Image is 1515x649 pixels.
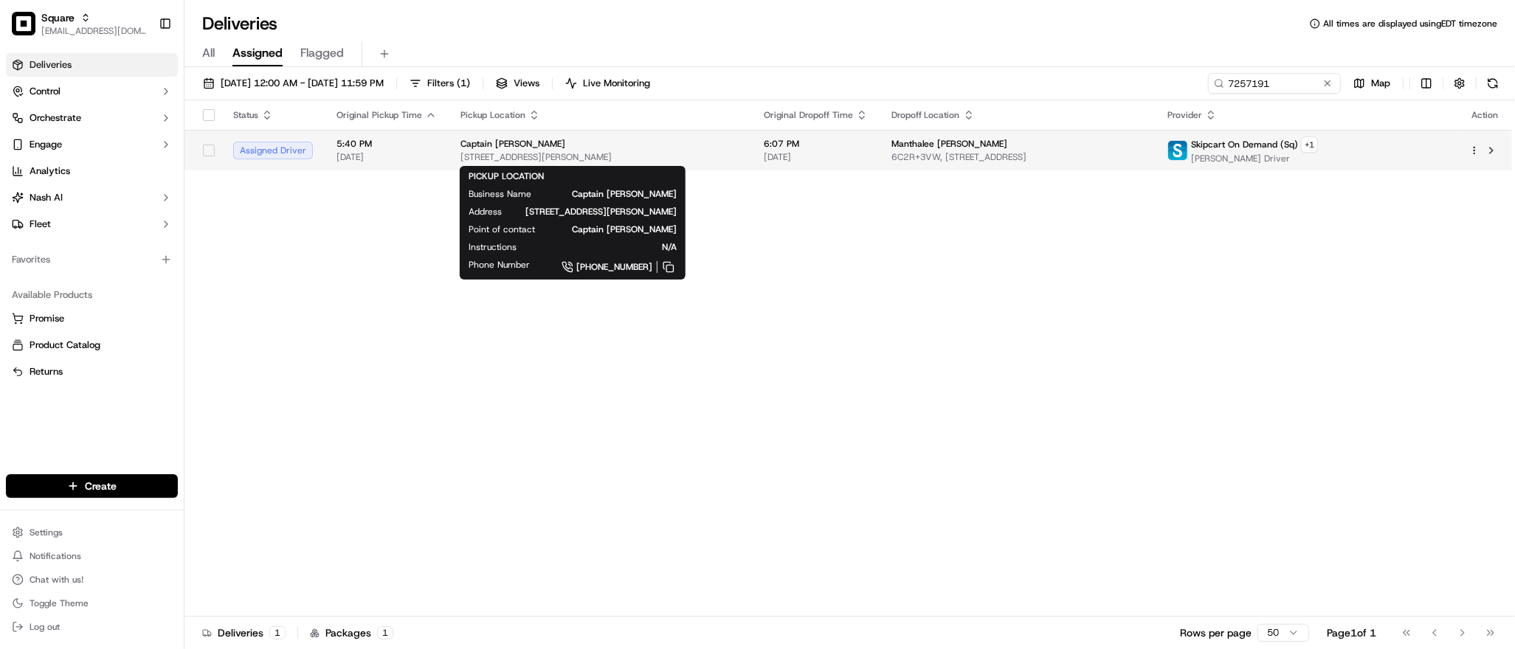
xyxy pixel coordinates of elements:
a: [PHONE_NUMBER] [553,259,677,275]
span: [DATE] 12:00 AM - [DATE] 11:59 PM [221,77,384,90]
a: Analytics [6,159,178,183]
a: Deliveries [6,53,178,77]
img: 1736555255976-a54dd68f-1ca7-489b-9aae-adbdc363a1c4 [15,141,41,167]
button: Notifications [6,546,178,566]
span: Captain [PERSON_NAME] [555,188,677,200]
span: [STREET_ADDRESS][PERSON_NAME] [460,151,740,163]
button: Control [6,80,178,103]
img: Nash [15,15,44,44]
span: Notifications [30,550,81,562]
span: [PHONE_NUMBER] [576,261,652,273]
span: Product Catalog [30,339,100,352]
button: Start new chat [251,145,269,163]
button: Fleet [6,212,178,236]
span: PICKUP LOCATION [469,170,544,182]
div: 1 [377,626,393,639]
span: Pylon [147,250,179,261]
span: Toggle Theme [30,597,89,609]
span: Orchestrate [30,111,81,125]
span: Promise [30,312,64,325]
span: Fleet [30,218,51,231]
div: Start new chat [50,141,242,156]
span: Engage [30,138,62,151]
input: Got a question? Start typing here... [38,95,266,111]
button: Filters(1) [403,73,477,94]
button: Square [41,10,75,25]
span: Assigned [232,44,283,62]
span: Flagged [300,44,344,62]
input: Type to search [1208,73,1341,94]
span: Address [469,206,502,218]
span: All times are displayed using EDT timezone [1323,18,1497,29]
button: Map [1347,73,1397,94]
span: Instructions [469,241,517,253]
span: Views [514,77,539,90]
span: Status [233,109,258,121]
button: Chat with us! [6,569,178,590]
a: 💻API Documentation [119,208,243,235]
span: [EMAIL_ADDRESS][DOMAIN_NAME] [41,25,147,37]
a: Promise [12,312,172,325]
button: [DATE] 12:00 AM - [DATE] 11:59 PM [196,73,390,94]
span: Live Monitoring [583,77,650,90]
span: [STREET_ADDRESS][PERSON_NAME] [525,206,677,218]
span: [PERSON_NAME] Driver [1191,153,1318,164]
div: 💻 [125,215,137,227]
div: 1 [269,626,286,639]
span: Knowledge Base [30,214,113,229]
div: 📗 [15,215,27,227]
button: Orchestrate [6,106,178,130]
div: Action [1469,109,1500,121]
span: Returns [30,365,63,378]
p: Welcome 👋 [15,59,269,83]
span: Analytics [30,164,70,178]
p: Rows per page [1180,625,1252,640]
span: Original Dropoff Time [764,109,853,121]
a: 📗Knowledge Base [9,208,119,235]
button: SquareSquare[EMAIL_ADDRESS][DOMAIN_NAME] [6,6,153,41]
img: profile_skipcart_partner.png [1168,141,1187,160]
div: Favorites [6,248,178,271]
span: Original Pickup Time [337,109,422,121]
span: Point of contact [469,223,535,235]
span: ( 1 ) [457,77,470,90]
button: Views [489,73,546,94]
span: Captain [PERSON_NAME] [559,223,677,235]
span: Captain [PERSON_NAME] [460,138,565,150]
span: Create [85,479,117,493]
button: Create [6,474,178,498]
a: Powered byPylon [104,249,179,261]
span: [DATE] [337,151,437,163]
button: +1 [1301,136,1318,153]
button: Engage [6,133,178,156]
button: Settings [6,522,178,543]
span: Phone Number [469,259,530,271]
span: Skipcart On Demand (Sq) [1191,139,1298,150]
span: Manthalee [PERSON_NAME] [891,138,1008,150]
span: Pickup Location [460,109,525,121]
span: N/A [540,241,677,253]
span: Provider [1167,109,1202,121]
span: Business Name [469,188,531,200]
span: Log out [30,621,60,633]
div: We're available if you need us! [50,156,187,167]
span: 6:07 PM [764,138,868,150]
span: 6C2R+3VW, [STREET_ADDRESS] [891,151,1144,163]
button: Product Catalog [6,333,178,357]
button: Returns [6,360,178,383]
div: Deliveries [202,625,286,640]
span: [DATE] [764,151,868,163]
span: Filters [427,77,470,90]
span: All [202,44,215,62]
span: Map [1371,77,1390,90]
a: Product Catalog [12,339,172,352]
span: API Documentation [139,214,237,229]
button: Toggle Theme [6,593,178,614]
h1: Deliveries [202,12,277,35]
button: Refresh [1483,73,1503,94]
button: Promise [6,307,178,330]
span: Nash AI [30,191,63,204]
span: Dropoff Location [891,109,960,121]
div: Packages [310,625,393,640]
